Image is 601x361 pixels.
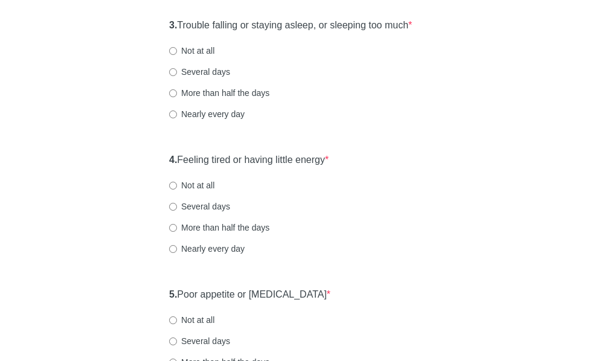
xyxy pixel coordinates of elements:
input: Not at all [169,316,177,324]
strong: 5. [169,289,177,299]
label: Feeling tired or having little energy [169,153,329,167]
input: Several days [169,337,177,345]
label: Not at all [169,314,214,326]
label: Nearly every day [169,243,245,255]
input: More than half the days [169,89,177,97]
label: Nearly every day [169,108,245,120]
label: Poor appetite or [MEDICAL_DATA] [169,288,330,302]
input: Several days [169,203,177,211]
input: Not at all [169,182,177,190]
label: More than half the days [169,87,269,99]
label: Not at all [169,179,214,191]
input: Not at all [169,47,177,55]
input: Nearly every day [169,245,177,253]
label: More than half the days [169,222,269,234]
input: Nearly every day [169,110,177,118]
input: More than half the days [169,224,177,232]
label: Several days [169,66,230,78]
strong: 4. [169,155,177,165]
input: Several days [169,68,177,76]
label: Trouble falling or staying asleep, or sleeping too much [169,19,412,33]
label: Not at all [169,45,214,57]
label: Several days [169,335,230,347]
strong: 3. [169,20,177,30]
label: Several days [169,200,230,212]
